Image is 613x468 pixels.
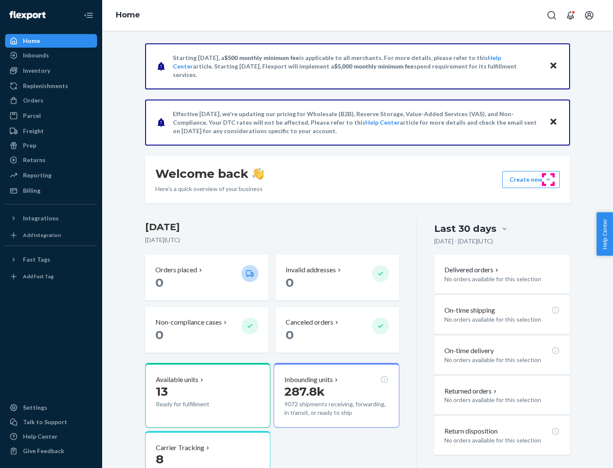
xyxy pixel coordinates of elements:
[275,307,399,353] button: Canceled orders 0
[365,119,400,126] a: Help Center
[5,49,97,62] a: Inbounds
[5,184,97,197] a: Billing
[286,328,294,342] span: 0
[5,64,97,77] a: Inventory
[5,139,97,152] a: Prep
[5,109,97,123] a: Parcel
[284,375,333,385] p: Inbounding units
[23,432,57,441] div: Help Center
[9,11,46,20] img: Flexport logo
[444,305,495,315] p: On-time shipping
[252,168,264,180] img: hand-wave emoji
[5,270,97,283] a: Add Fast Tag
[286,317,333,327] p: Canceled orders
[155,275,163,290] span: 0
[548,60,559,72] button: Close
[5,253,97,266] button: Fast Tags
[155,265,197,275] p: Orders placed
[145,307,269,353] button: Non-compliance cases 0
[155,185,264,193] p: Here’s a quick overview of your business
[5,94,97,107] a: Orders
[23,255,50,264] div: Fast Tags
[156,400,235,408] p: Ready for fulfillment
[5,168,97,182] a: Reporting
[23,171,52,180] div: Reporting
[156,384,168,399] span: 13
[23,141,36,150] div: Prep
[5,430,97,443] a: Help Center
[562,7,579,24] button: Open notifications
[155,328,163,342] span: 0
[23,127,44,135] div: Freight
[145,363,270,428] button: Available units13Ready for fulfillment
[145,220,399,234] h3: [DATE]
[23,156,46,164] div: Returns
[116,10,140,20] a: Home
[23,403,47,412] div: Settings
[155,166,264,181] h1: Welcome back
[334,63,414,70] span: $5,000 monthly minimum fee
[444,386,498,396] button: Returned orders
[434,237,493,245] p: [DATE] - [DATE] ( UTC )
[444,396,560,404] p: No orders available for this selection
[434,222,496,235] div: Last 30 days
[5,415,97,429] a: Talk to Support
[284,400,388,417] p: 9072 shipments receiving, forwarding, in transit, or ready to ship
[23,96,43,105] div: Orders
[5,401,97,414] a: Settings
[5,34,97,48] a: Home
[23,231,61,239] div: Add Integration
[444,426,498,436] p: Return disposition
[5,211,97,225] button: Integrations
[23,51,49,60] div: Inbounds
[145,236,399,244] p: [DATE] ( UTC )
[596,212,613,256] button: Help Center
[444,265,500,275] button: Delivered orders
[173,54,541,79] p: Starting [DATE], a is applicable to all merchants. For more details, please refer to this article...
[156,443,204,453] p: Carrier Tracking
[5,153,97,167] a: Returns
[5,124,97,138] a: Freight
[156,452,163,466] span: 8
[444,275,560,283] p: No orders available for this selection
[145,255,269,300] button: Orders placed 0
[444,356,560,364] p: No orders available for this selection
[502,171,560,188] button: Create new
[224,54,299,61] span: $500 monthly minimum fee
[274,363,399,428] button: Inbounding units287.8k9072 shipments receiving, forwarding, in transit, or ready to ship
[548,116,559,128] button: Close
[286,275,294,290] span: 0
[275,255,399,300] button: Invalid addresses 0
[444,315,560,324] p: No orders available for this selection
[109,3,147,28] ol: breadcrumbs
[80,7,97,24] button: Close Navigation
[23,66,50,75] div: Inventory
[23,418,67,426] div: Talk to Support
[23,111,41,120] div: Parcel
[23,447,64,455] div: Give Feedback
[444,436,560,445] p: No orders available for this selection
[23,37,40,45] div: Home
[284,384,325,399] span: 287.8k
[5,228,97,242] a: Add Integration
[155,317,222,327] p: Non-compliance cases
[23,186,40,195] div: Billing
[5,79,97,93] a: Replenishments
[23,82,68,90] div: Replenishments
[286,265,336,275] p: Invalid addresses
[23,273,54,280] div: Add Fast Tag
[581,7,598,24] button: Open account menu
[173,110,541,135] p: Effective [DATE], we're updating our pricing for Wholesale (B2B), Reserve Storage, Value-Added Se...
[444,346,494,356] p: On-time delivery
[5,444,97,458] button: Give Feedback
[543,7,560,24] button: Open Search Box
[23,214,59,223] div: Integrations
[156,375,198,385] p: Available units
